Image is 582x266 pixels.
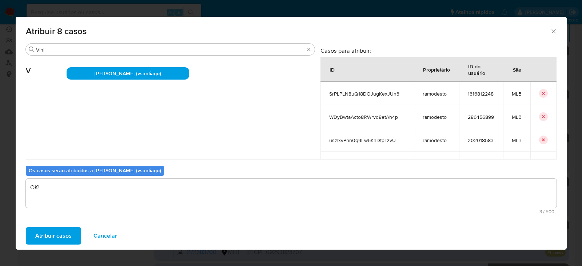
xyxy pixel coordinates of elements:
span: 202018583 [468,137,494,144]
span: SrPLPLN8uQ18DOJugKexJUn3 [329,90,405,97]
button: Cancelar [84,227,127,245]
span: MLB [512,114,522,120]
span: 1316812248 [468,90,494,97]
span: ramodesto [423,114,450,120]
span: uszIxvPnn0q9Fw5KhDfpLzvU [329,137,405,144]
button: icon-button [539,112,548,121]
textarea: OK! [26,179,557,208]
span: Máximo 500 caracteres [28,209,554,214]
h3: Casos para atribuir: [320,47,557,54]
div: ID [321,61,343,78]
div: Site [504,61,530,78]
div: Proprietário [414,61,459,78]
span: 286456899 [468,114,494,120]
button: Buscar [29,47,35,52]
span: V [26,56,67,75]
span: ramodesto [423,137,450,144]
button: icon-button [539,89,548,98]
span: Atribuir 8 casos [26,27,550,36]
span: ramodesto [423,90,450,97]
b: Os casos serão atribuídos a [PERSON_NAME] (vsantiago) [29,167,161,174]
span: Atribuir casos [35,228,72,244]
button: Atribuir casos [26,227,81,245]
span: [PERSON_NAME] (vsantiago) [95,70,161,77]
span: MLB [512,90,522,97]
div: assign-modal [16,17,567,250]
span: MLB [512,137,522,144]
span: Cancelar [93,228,117,244]
button: icon-button [539,136,548,144]
span: WDyBwtaActo8RWrvq8etAh4p [329,114,405,120]
div: [PERSON_NAME] (vsantiago) [67,67,189,80]
button: Fechar a janela [550,28,557,34]
input: Analista de pesquisa [36,47,304,53]
div: ID do usuário [459,57,503,81]
button: Borrar [306,47,312,52]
